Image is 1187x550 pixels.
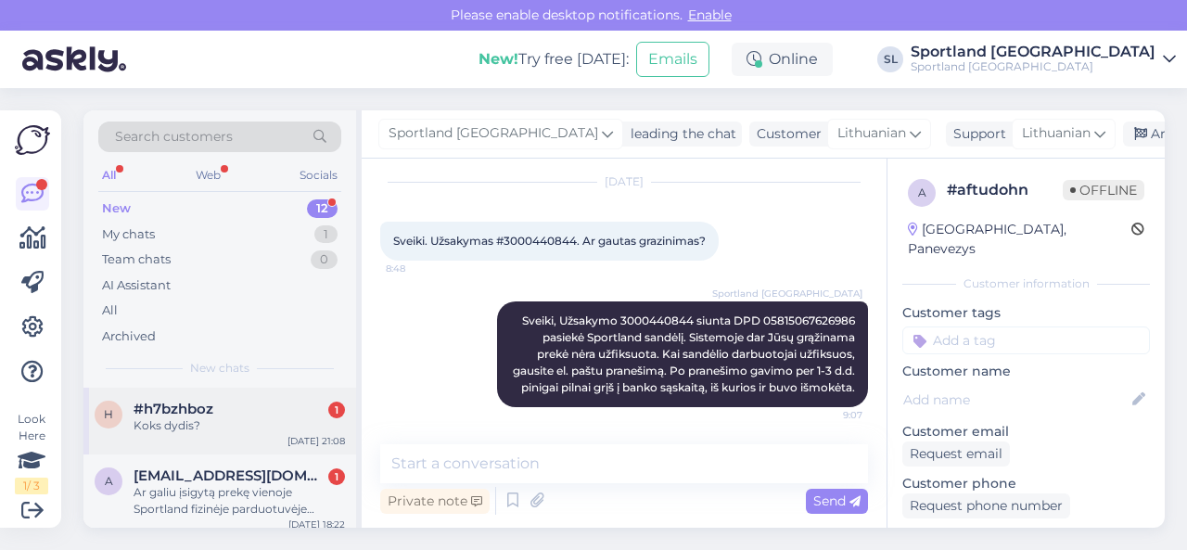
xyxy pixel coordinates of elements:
[190,360,249,377] span: New chats
[102,301,118,320] div: All
[946,124,1006,144] div: Support
[749,124,822,144] div: Customer
[813,492,861,509] span: Send
[513,313,858,394] span: Sveiki, Užsakymo 3000440844 siunta DPD 05815067626986 pasiekė Sportland sandėlį. Sistemoje dar Jū...
[908,220,1131,259] div: [GEOGRAPHIC_DATA], Panevezys
[389,123,598,144] span: Sportland [GEOGRAPHIC_DATA]
[311,250,338,269] div: 0
[732,43,833,76] div: Online
[911,45,1155,59] div: Sportland [GEOGRAPHIC_DATA]
[902,303,1150,323] p: Customer tags
[902,493,1070,518] div: Request phone number
[902,422,1150,441] p: Customer email
[877,46,903,72] div: SL
[314,225,338,244] div: 1
[902,275,1150,292] div: Customer information
[793,408,862,422] span: 9:07
[386,262,455,275] span: 8:48
[918,185,926,199] span: a
[380,173,868,190] div: [DATE]
[479,48,629,70] div: Try free [DATE]:
[115,127,233,147] span: Search customers
[947,179,1063,201] div: # aftudohn
[105,474,113,488] span: a
[911,45,1176,74] a: Sportland [GEOGRAPHIC_DATA]Sportland [GEOGRAPHIC_DATA]
[636,42,709,77] button: Emails
[911,59,1155,74] div: Sportland [GEOGRAPHIC_DATA]
[134,417,345,434] div: Koks dydis?
[98,163,120,187] div: All
[134,484,345,518] div: Ar galiu įsigytą prekę vienoje Sportland fizinėje parduotuvėje grąžinti ją kitoje?
[902,474,1150,493] p: Customer phone
[287,434,345,448] div: [DATE] 21:08
[288,518,345,531] div: [DATE] 18:22
[102,199,131,218] div: New
[296,163,341,187] div: Socials
[902,362,1150,381] p: Customer name
[393,234,706,248] span: Sveiki. Užsakymas #3000440844. Ar gautas grazinimas?
[15,478,48,494] div: 1 / 3
[683,6,737,23] span: Enable
[328,402,345,418] div: 1
[837,123,906,144] span: Lithuanian
[134,467,326,484] span: aguse18@gmail.com
[902,526,1150,545] p: Visited pages
[192,163,224,187] div: Web
[328,468,345,485] div: 1
[902,326,1150,354] input: Add a tag
[102,276,171,295] div: AI Assistant
[902,441,1010,467] div: Request email
[623,124,736,144] div: leading the chat
[102,250,171,269] div: Team chats
[479,50,518,68] b: New!
[104,407,113,421] span: h
[380,489,490,514] div: Private note
[15,125,50,155] img: Askly Logo
[15,411,48,494] div: Look Here
[102,225,155,244] div: My chats
[307,199,338,218] div: 12
[134,401,213,417] span: #h7bzhboz
[102,327,156,346] div: Archived
[1022,123,1091,144] span: Lithuanian
[712,287,862,301] span: Sportland [GEOGRAPHIC_DATA]
[1063,180,1144,200] span: Offline
[903,390,1129,410] input: Add name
